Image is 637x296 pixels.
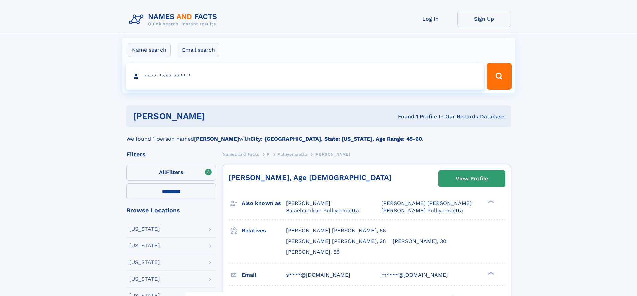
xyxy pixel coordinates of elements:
div: [US_STATE] [129,260,160,265]
span: All [159,169,166,175]
a: Sign Up [457,11,511,27]
div: View Profile [456,171,488,186]
div: [US_STATE] [129,226,160,232]
label: Filters [126,165,216,181]
a: [PERSON_NAME], Age [DEMOGRAPHIC_DATA] [228,173,392,182]
span: Pulliyempetta [277,152,307,157]
div: We found 1 person named with . [126,127,511,143]
input: search input [126,63,484,90]
div: Found 1 Profile In Our Records Database [301,113,504,120]
h3: Also known as [242,198,286,209]
b: [PERSON_NAME] [194,136,239,142]
a: Log In [404,11,457,27]
div: ❯ [486,271,494,275]
label: Email search [178,43,219,57]
label: Name search [128,43,171,57]
div: [US_STATE] [129,276,160,282]
a: P [267,150,270,158]
span: Balaehandran Pulliyempetta [286,207,359,214]
b: City: [GEOGRAPHIC_DATA], State: [US_STATE], Age Range: 45-60 [250,136,422,142]
button: Search Button [487,63,511,90]
h3: Email [242,269,286,281]
div: Browse Locations [126,207,216,213]
a: [PERSON_NAME], 56 [286,248,340,256]
span: [PERSON_NAME] [286,200,330,206]
span: [PERSON_NAME] Pulliyempetta [381,207,463,214]
img: Logo Names and Facts [126,11,223,29]
a: [PERSON_NAME], 30 [393,238,446,245]
span: [PERSON_NAME] [PERSON_NAME] [381,200,472,206]
div: ❯ [486,200,494,204]
span: P [267,152,270,157]
a: Pulliyempetta [277,150,307,158]
a: [PERSON_NAME] [PERSON_NAME], 56 [286,227,386,234]
div: Filters [126,151,216,157]
a: [PERSON_NAME] [PERSON_NAME], 28 [286,238,386,245]
div: [US_STATE] [129,243,160,248]
a: Names and Facts [223,150,259,158]
h3: Relatives [242,225,286,236]
span: [PERSON_NAME] [315,152,350,157]
h1: [PERSON_NAME] [133,112,302,120]
a: View Profile [439,171,505,187]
